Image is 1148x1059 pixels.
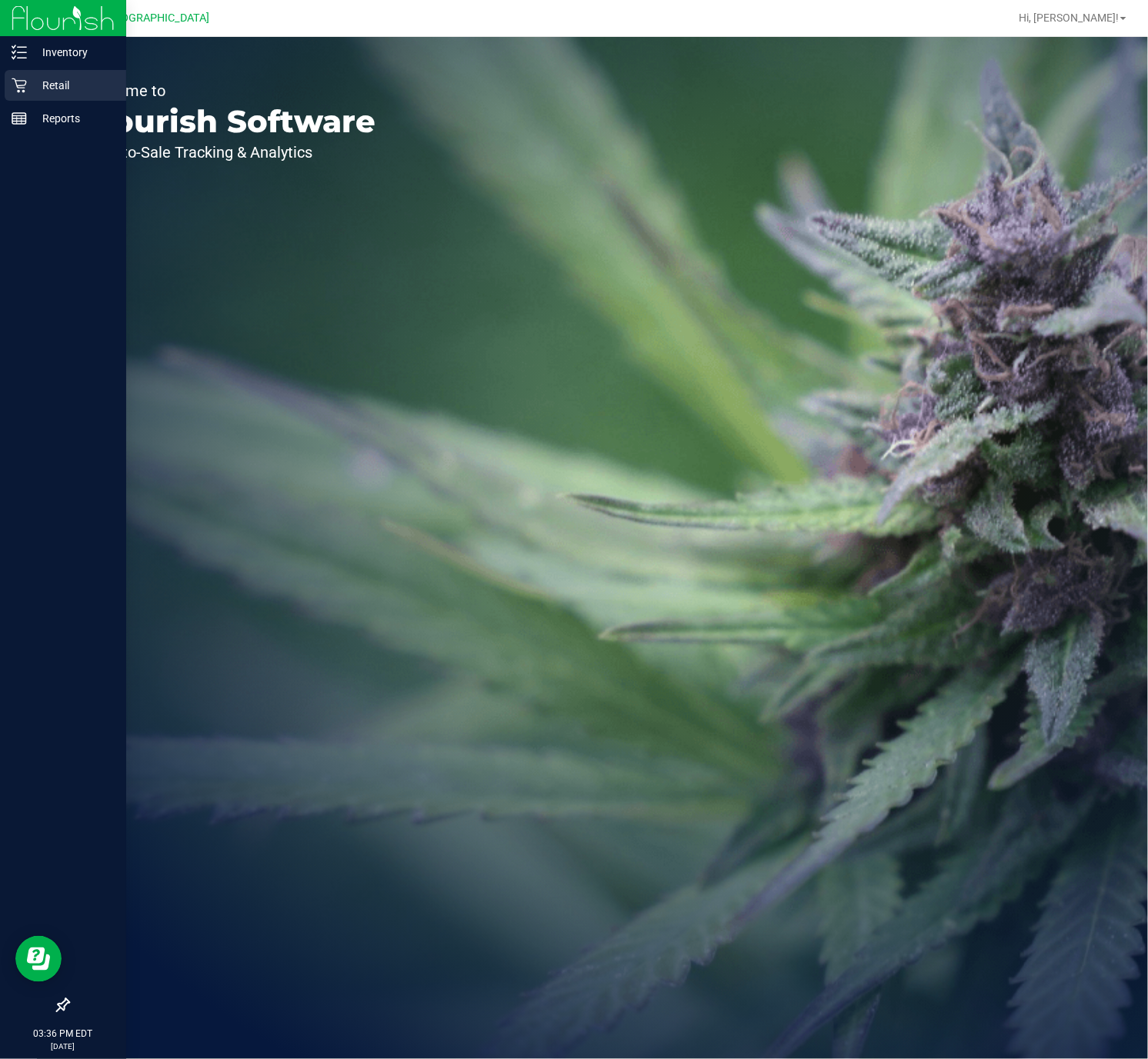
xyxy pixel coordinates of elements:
[7,1041,119,1052] p: [DATE]
[27,109,119,128] p: Reports
[12,111,27,126] inline-svg: Reports
[1019,12,1119,24] span: Hi, [PERSON_NAME]!
[83,83,375,98] p: Welcome to
[105,12,210,25] span: [GEOGRAPHIC_DATA]
[27,43,119,62] p: Inventory
[27,76,119,95] p: Retail
[7,1027,119,1041] p: 03:36 PM EDT
[83,145,375,160] p: Seed-to-Sale Tracking & Analytics
[12,45,27,60] inline-svg: Inventory
[12,78,27,93] inline-svg: Retail
[83,106,375,137] p: Flourish Software
[15,936,62,982] iframe: Resource center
